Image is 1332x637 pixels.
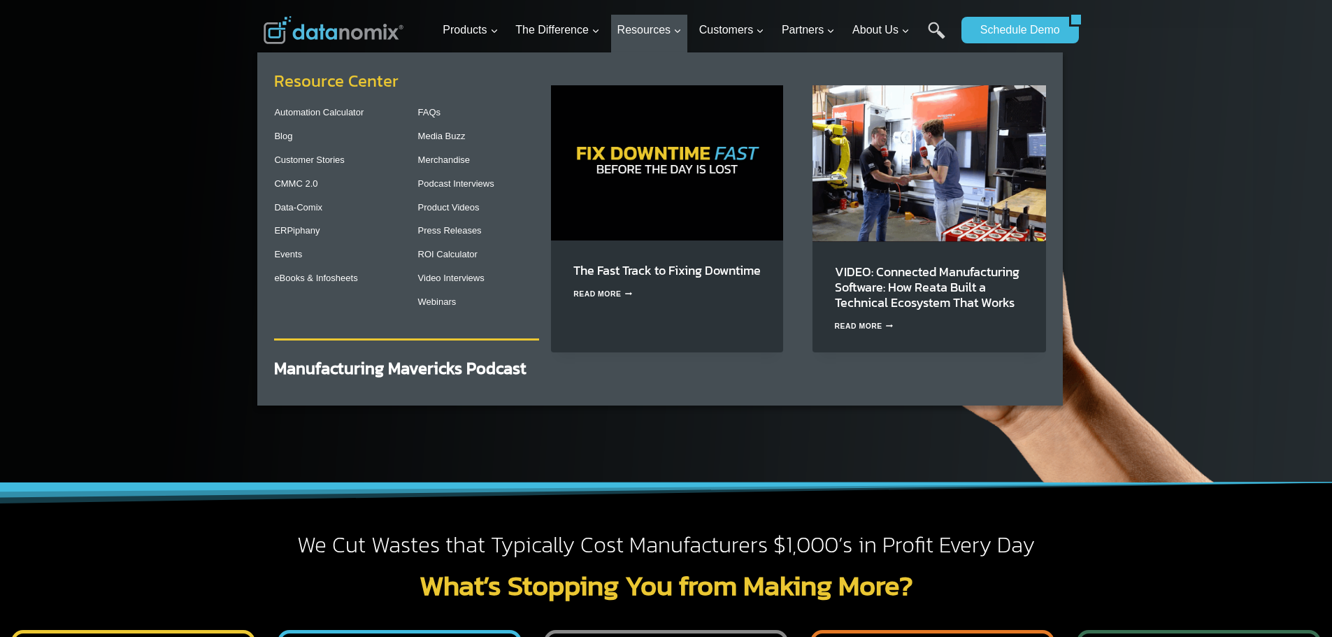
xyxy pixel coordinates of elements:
a: Product Videos [418,202,480,213]
a: ROI Calculator [418,249,478,259]
img: Tackle downtime in real time. See how Datanomix Fast Track gives manufacturers instant visibility... [551,85,783,240]
a: Media Buzz [418,131,466,141]
a: Search [928,22,945,53]
a: Read More [835,322,894,330]
a: Merchandise [418,155,470,165]
span: Resources [617,21,682,39]
span: Customers [699,21,764,39]
h2: What’s Stopping You from Making More? [264,571,1069,599]
a: Data-Comix [274,202,322,213]
a: Schedule Demo [961,17,1069,43]
a: Resource Center [274,69,399,93]
img: Datanomix [264,16,403,44]
nav: Primary Navigation [437,8,954,53]
span: State/Region [315,173,368,185]
a: Press Releases [418,225,482,236]
a: ERPiphany [274,225,320,236]
span: About Us [852,21,910,39]
img: Reata’s Connected Manufacturing Software Ecosystem [812,85,1047,241]
a: Video Interviews [418,273,485,283]
a: FAQs [418,107,441,117]
a: Read More [573,290,632,298]
span: The Difference [515,21,600,39]
span: Phone number [315,58,378,71]
span: Partners [782,21,835,39]
span: Last Name [315,1,359,13]
a: Terms [157,312,178,322]
a: Manufacturing Mavericks Podcast [274,356,527,380]
h2: We Cut Wastes that Typically Cost Manufacturers $1,000’s in Profit Every Day [264,531,1069,560]
a: VIDEO: Connected Manufacturing Software: How Reata Built a Technical Ecosystem That Works [835,262,1019,312]
a: Blog [274,131,292,141]
a: Podcast Interviews [418,178,494,189]
span: Products [443,21,498,39]
iframe: Popup CTA [7,389,231,630]
a: Privacy Policy [190,312,236,322]
a: Events [274,249,302,259]
a: Webinars [418,296,457,307]
a: Automation Calculator [274,107,364,117]
a: eBooks & Infosheets [274,273,357,283]
a: The Fast Track to Fixing Downtime [573,261,761,280]
a: Customer Stories [274,155,344,165]
a: CMMC 2.0 [274,178,317,189]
